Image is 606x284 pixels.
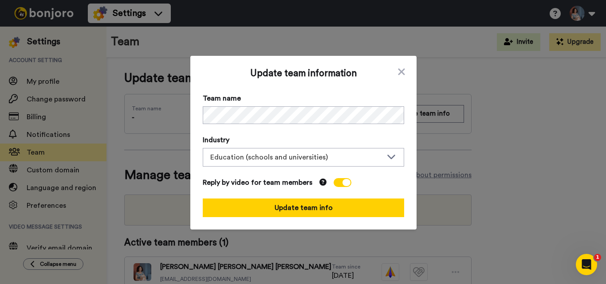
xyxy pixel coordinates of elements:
[203,135,404,145] span: Industry
[576,254,597,275] iframe: Intercom live chat
[203,68,404,82] span: Update team information
[203,93,404,104] span: Team name
[203,198,404,217] button: Update team info
[594,254,601,261] span: 1
[203,177,312,188] span: Reply by video for team members
[210,152,382,163] div: Education (schools and universities)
